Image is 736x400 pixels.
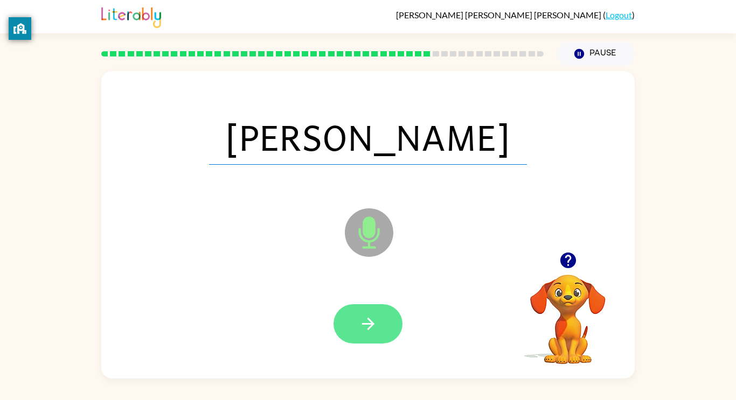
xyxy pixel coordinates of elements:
[101,4,161,28] img: Literably
[557,41,635,66] button: Pause
[9,17,31,40] button: privacy banner
[396,10,603,20] span: [PERSON_NAME] [PERSON_NAME] [PERSON_NAME]
[209,109,527,165] span: [PERSON_NAME]
[514,258,622,366] video: Your browser must support playing .mp4 files to use Literably. Please try using another browser.
[396,10,635,20] div: ( )
[606,10,632,20] a: Logout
